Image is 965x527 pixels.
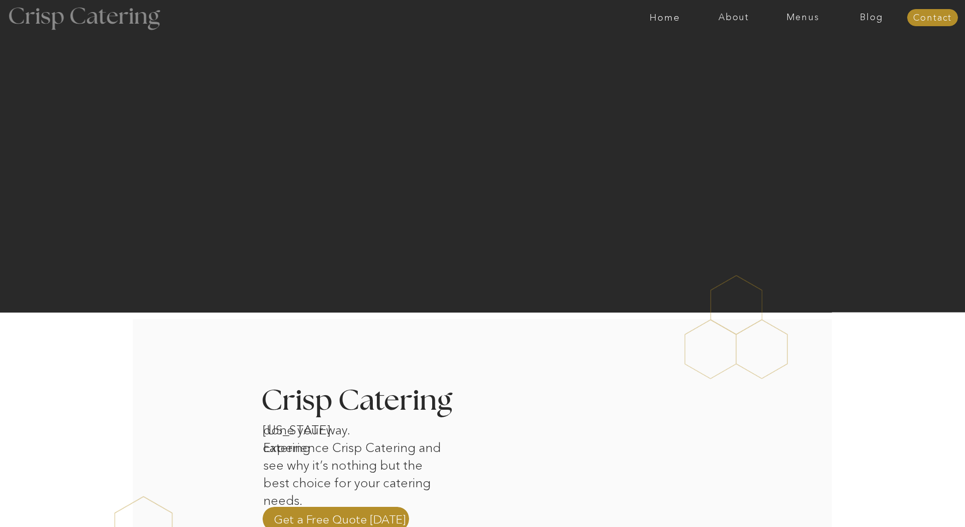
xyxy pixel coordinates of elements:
a: About [699,13,768,23]
a: Blog [837,13,906,23]
a: Menus [768,13,837,23]
h1: [US_STATE] catering [263,421,367,434]
a: Get a Free Quote [DATE] [274,511,406,526]
h3: Crisp Catering [261,387,478,416]
a: Contact [907,13,958,23]
p: done your way. Experience Crisp Catering and see why it’s nothing but the best choice for your ca... [263,421,447,485]
a: Home [630,13,699,23]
